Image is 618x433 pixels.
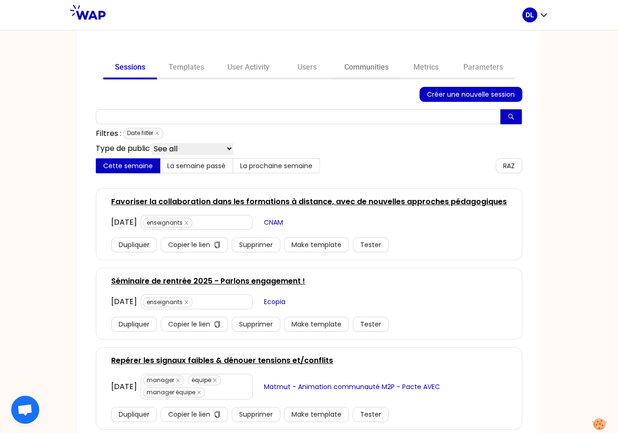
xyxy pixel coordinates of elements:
a: User Activity [216,57,281,79]
span: Dupliquer [119,319,149,329]
span: Dupliquer [119,240,149,250]
span: enseignants [143,218,192,228]
button: Make template [284,407,349,422]
button: Make template [284,317,349,332]
span: Dupliquer [119,409,149,419]
span: équipe [188,375,221,385]
span: Ecopia [264,297,285,307]
a: Sessions [103,57,157,79]
a: Parameters [452,57,515,79]
span: copy [214,411,220,419]
a: Templates [157,57,216,79]
span: Date filter [123,128,163,139]
span: Cette semaine [103,161,153,170]
button: Dupliquer [111,237,157,252]
button: Créer une nouvelle session [419,87,522,102]
span: Supprimer [239,240,273,250]
span: La semaine passé [167,161,226,170]
button: Dupliquer [111,317,157,332]
span: close [184,300,189,305]
button: Copier le liencopy [161,317,228,332]
span: manager équipe [143,387,205,398]
button: Supprimer [232,237,280,252]
span: La prochaine semaine [240,161,313,170]
a: Communities [333,57,400,79]
span: Make template [291,240,341,250]
span: Matmut - Animation communauté M2P - Pacte AVEC [264,382,440,392]
span: Make template [291,409,341,419]
button: CNAM [256,215,291,230]
span: Créer une nouvelle session [427,89,515,99]
div: Ouvrir le chat [11,396,39,424]
div: [DATE] [111,381,137,392]
button: Copier le liencopy [161,407,228,422]
button: DL [522,7,548,22]
button: Dupliquer [111,407,157,422]
a: Favoriser la collaboration dans les formations à distance, avec de nouvelles approches pédagogiques [111,196,507,207]
span: Supprimer [239,409,273,419]
span: enseignants [143,297,192,307]
span: Tester [360,240,381,250]
span: manager [143,375,184,385]
span: copy [214,321,220,328]
span: Copier le lien [168,319,210,329]
a: Séminaire de rentrée 2025 - Parlons engagement ! [111,276,305,287]
span: RAZ [503,161,515,171]
span: Supprimer [239,319,273,329]
span: Copier le lien [168,240,210,250]
button: Tester [353,407,389,422]
p: Type de public [96,143,150,155]
span: CNAM [264,217,283,227]
div: [DATE] [111,296,137,307]
div: [DATE] [111,217,137,228]
button: Supprimer [232,317,280,332]
p: DL [526,10,534,20]
button: Copier le liencopy [161,237,228,252]
p: Filtres : [96,128,121,139]
button: Matmut - Animation communauté M2P - Pacte AVEC [256,379,448,394]
span: Copier le lien [168,409,210,419]
button: Tester [353,237,389,252]
span: close [213,378,217,383]
span: Tester [360,319,381,329]
a: Repérer les signaux faibles & dénouer tensions et/conflits [111,355,333,366]
span: close [176,378,180,383]
span: close [155,131,159,135]
button: Make template [284,237,349,252]
span: Make template [291,319,341,329]
button: Supprimer [232,407,280,422]
span: close [184,220,189,225]
button: search [500,109,522,124]
a: Metrics [400,57,452,79]
span: search [508,114,514,121]
span: Tester [360,409,381,419]
span: close [197,390,201,395]
a: Users [281,57,333,79]
button: Tester [353,317,389,332]
button: Ecopia [256,294,293,309]
button: RAZ [496,158,522,173]
span: copy [214,241,220,249]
